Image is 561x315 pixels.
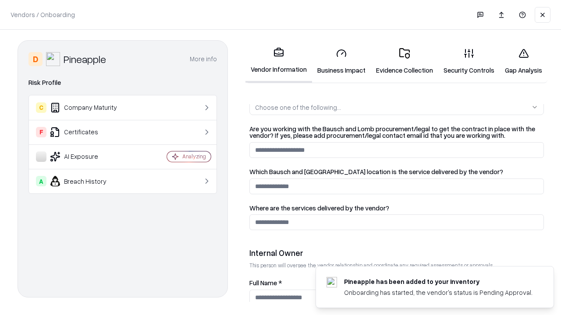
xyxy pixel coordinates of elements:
[312,41,371,82] a: Business Impact
[36,102,46,113] div: C
[28,52,43,66] div: D
[249,205,544,211] label: Where are the services delivered by the vendor?
[36,102,141,113] div: Company Maturity
[11,10,75,19] p: Vendors / Onboarding
[182,153,206,160] div: Analyzing
[249,262,544,269] p: This person will oversee the vendor relationship and coordinate any required assessments or appro...
[190,51,217,67] button: More info
[438,41,500,82] a: Security Controls
[64,52,106,66] div: Pineapple
[344,288,533,297] div: Onboarding has started, the vendor's status is Pending Approval.
[36,151,141,162] div: AI Exposure
[327,277,337,287] img: pineappleenergy.com
[28,77,217,88] div: Risk Profile
[36,176,141,186] div: Breach History
[249,168,544,175] label: Which Bausch and [GEOGRAPHIC_DATA] location is the service delivered by the vendor?
[255,103,341,112] div: Choose one of the following...
[36,127,46,137] div: F
[500,41,547,82] a: Gap Analysis
[344,277,533,286] div: Pineapple has been added to your inventory
[249,280,544,286] label: Full Name *
[249,248,544,258] div: Internal Owner
[46,52,60,66] img: Pineapple
[245,40,312,83] a: Vendor Information
[371,41,438,82] a: Evidence Collection
[36,127,141,137] div: Certificates
[36,176,46,186] div: A
[249,99,544,115] button: Choose one of the following...
[249,126,544,139] label: Are you working with the Bausch and Lomb procurement/legal to get the contract in place with the ...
